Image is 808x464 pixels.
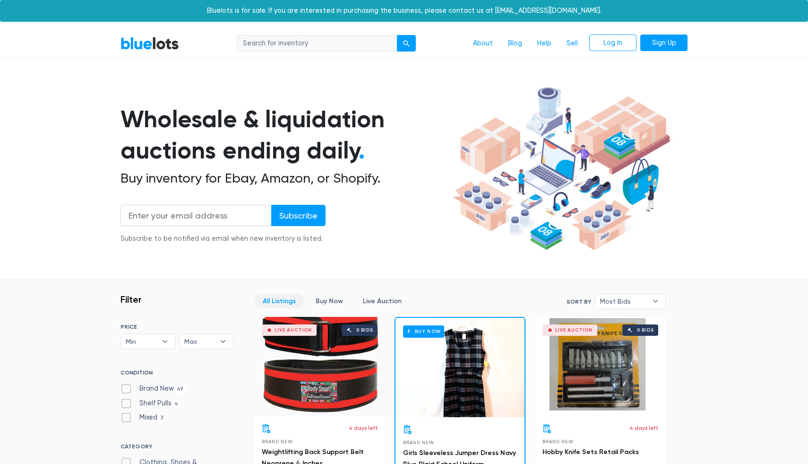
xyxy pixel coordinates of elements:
b: ▾ [213,334,233,349]
a: Help [530,35,559,53]
p: 4 days left [629,424,658,432]
a: Live Auction [355,294,410,308]
span: Min [126,334,157,349]
a: Live Auction 0 bids [254,317,385,416]
h6: CONDITION [120,369,233,380]
h6: CATEGORY [120,443,233,454]
a: Hobby Knife Sets Retail Packs [542,448,639,456]
span: 49 [174,385,186,393]
a: Sign Up [640,35,688,52]
div: Live Auction [275,328,312,333]
div: 0 bids [356,328,373,333]
span: 4 [172,400,181,408]
span: Brand New [542,439,573,444]
h6: PRICE [120,324,233,330]
label: Brand New [120,384,186,394]
span: . [359,136,365,165]
input: Enter your email address [120,205,272,226]
div: Subscribe to be notified via email when new inventory is listed. [120,234,326,244]
span: Most Bids [600,294,647,308]
h6: Buy Now [403,325,444,337]
a: Live Auction 0 bids [535,317,666,416]
label: Sort By [567,298,591,306]
span: Brand New [262,439,292,444]
input: Subscribe [271,205,326,226]
p: 4 days left [349,424,378,432]
h1: Wholesale & liquidation auctions ending daily [120,104,449,166]
label: Mixed [120,412,166,423]
img: hero-ee84e7d0318cb26816c560f6b4441b76977f77a177738b4e94f68c95b2b83dbb.png [449,83,673,255]
a: Buy Now [395,318,524,417]
a: BlueLots [120,36,179,50]
a: All Listings [255,294,304,308]
a: Log In [589,35,636,52]
label: Shelf Pulls [120,398,181,409]
b: ▾ [155,334,175,349]
a: Buy Now [308,294,351,308]
h3: Filter [120,294,142,305]
div: Live Auction [555,328,593,333]
a: About [465,35,500,53]
div: 0 bids [637,328,654,333]
span: 3 [157,415,166,422]
span: Max [184,334,215,349]
a: Sell [559,35,585,53]
a: Blog [500,35,530,53]
input: Search for inventory [237,35,397,52]
span: Brand New [403,440,434,445]
h2: Buy inventory for Ebay, Amazon, or Shopify. [120,170,449,186]
b: ▾ [645,294,665,308]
